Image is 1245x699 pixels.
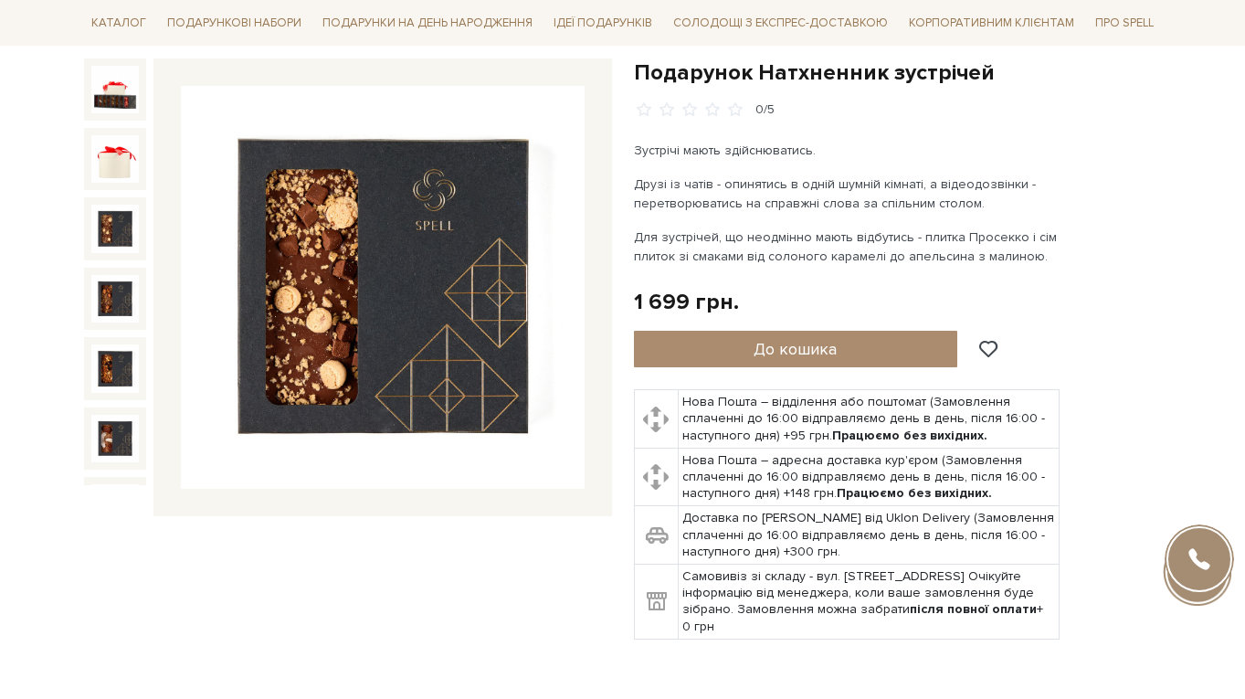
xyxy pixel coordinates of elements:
[91,66,139,113] img: Подарунок Натхненник зустрічей
[634,175,1062,213] p: Друзі із чатів - опинятись в одній шумній кімнаті, а відеодозвінки - перетворюватись на справжні ...
[634,141,1062,160] p: Зустрічі мають здійснюватись.
[91,415,139,462] img: Подарунок Натхненник зустрічей
[902,7,1081,38] a: Корпоративним клієнтам
[755,101,775,119] div: 0/5
[754,339,837,359] span: До кошика
[634,58,1162,87] h1: Подарунок Натхненник зустрічей
[91,135,139,183] img: Подарунок Натхненник зустрічей
[91,275,139,323] img: Подарунок Натхненник зустрічей
[181,86,585,490] img: Подарунок Натхненник зустрічей
[678,506,1059,565] td: Доставка по [PERSON_NAME] від Uklon Delivery (Замовлення сплаченні до 16:00 відправляємо день в д...
[678,390,1059,449] td: Нова Пошта – відділення або поштомат (Замовлення сплаченні до 16:00 відправляємо день в день, піс...
[91,205,139,252] img: Подарунок Натхненник зустрічей
[666,7,895,38] a: Солодощі з експрес-доставкою
[910,601,1037,617] b: після повної оплати
[837,485,992,501] b: Працюємо без вихідних.
[1088,9,1161,37] span: Про Spell
[315,9,540,37] span: Подарунки на День народження
[678,565,1059,640] td: Самовивіз зі складу - вул. [STREET_ADDRESS] Очікуйте інформацію від менеджера, коли ваше замовлен...
[91,344,139,392] img: Подарунок Натхненник зустрічей
[634,331,958,367] button: До кошика
[832,428,987,443] b: Працюємо без вихідних.
[546,9,659,37] span: Ідеї подарунків
[634,288,739,316] div: 1 699 грн.
[634,228,1062,266] p: Для зустрічей, що неодмінно мають відбутись - плитка Просекко і сім плиток зі смаками від солоног...
[160,9,309,37] span: Подарункові набори
[678,448,1059,506] td: Нова Пошта – адресна доставка кур'єром (Замовлення сплаченні до 16:00 відправляємо день в день, п...
[84,9,153,37] span: Каталог
[91,484,139,532] img: Подарунок Натхненник зустрічей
